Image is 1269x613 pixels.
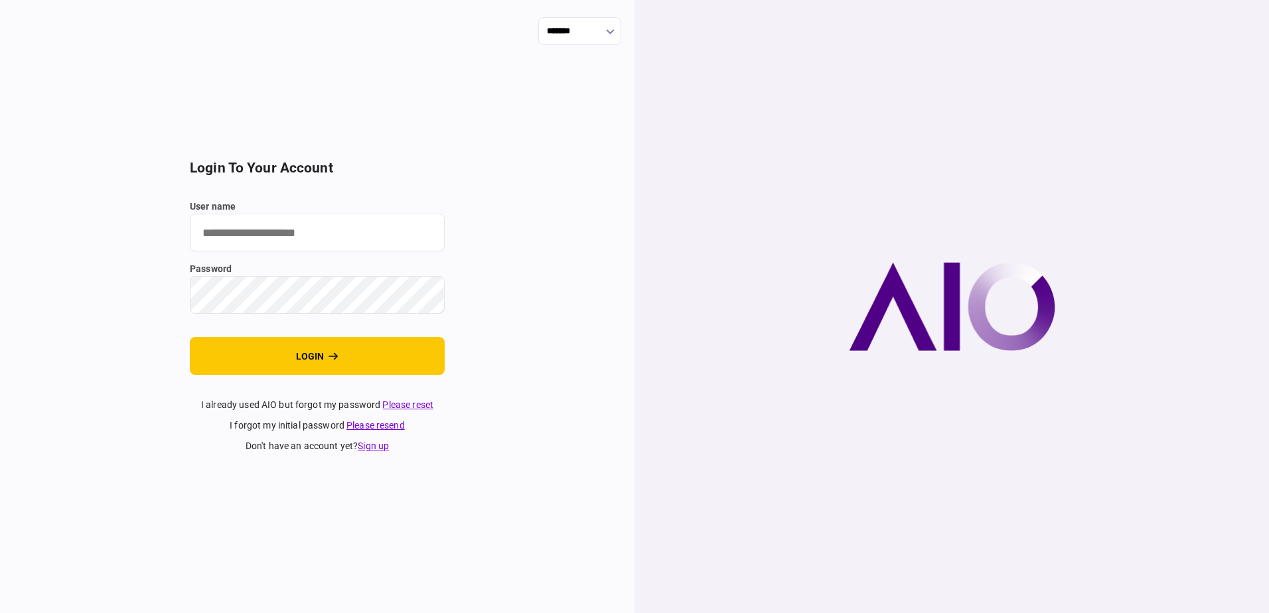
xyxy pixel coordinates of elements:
[190,276,445,314] input: password
[190,337,445,375] button: login
[849,262,1055,351] img: AIO company logo
[382,399,433,410] a: Please reset
[190,160,445,176] h2: login to your account
[190,214,445,251] input: user name
[190,262,445,276] label: password
[538,17,621,45] input: show language options
[190,398,445,412] div: I already used AIO but forgot my password
[358,441,389,451] a: Sign up
[190,200,445,214] label: user name
[190,419,445,433] div: I forgot my initial password
[346,420,405,431] a: Please resend
[190,439,445,453] div: don't have an account yet ?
